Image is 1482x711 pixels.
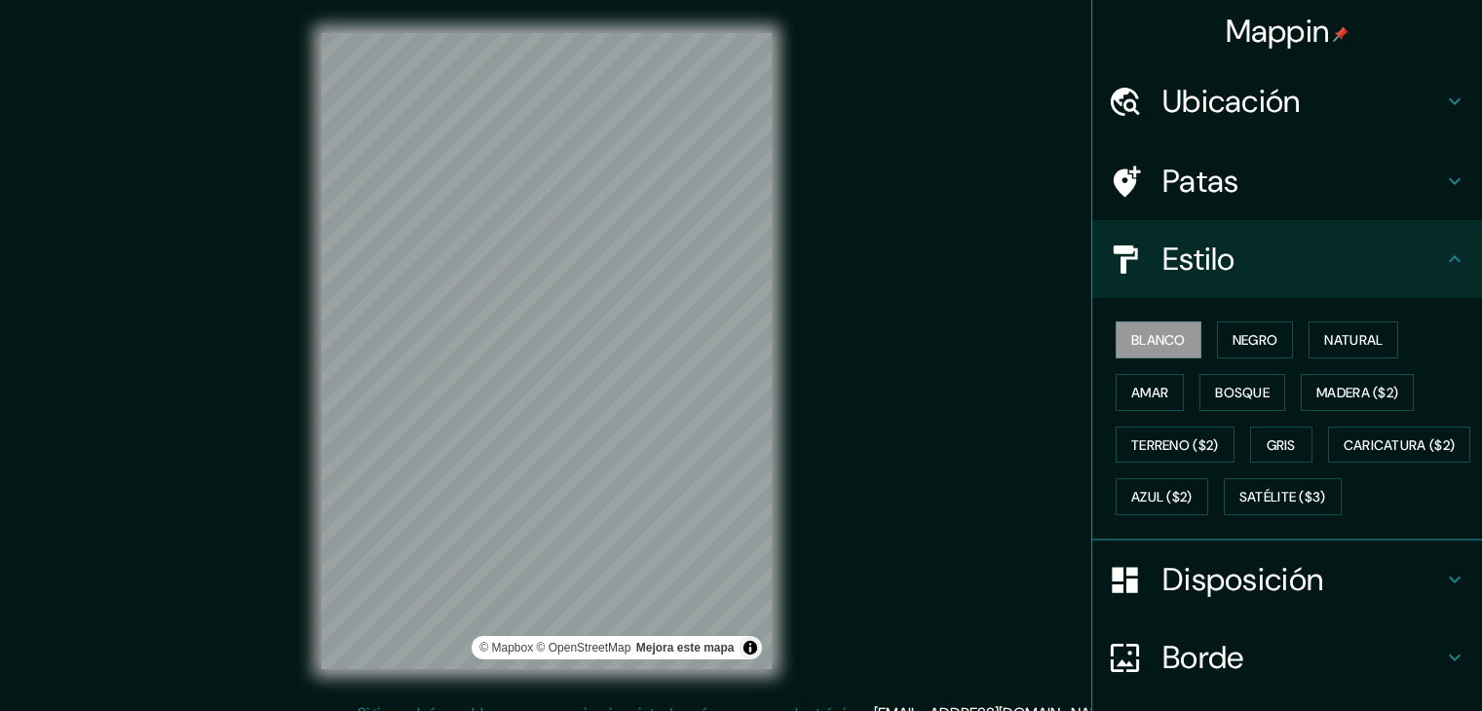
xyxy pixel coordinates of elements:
[1092,541,1482,618] div: Disposición
[1092,618,1482,696] div: Borde
[1217,321,1294,358] button: Negro
[636,641,735,655] a: Map feedback
[1324,331,1383,349] font: Natural
[636,641,735,655] font: Mejora este mapa
[537,641,631,655] a: Mapa de OpenStreet
[479,641,533,655] font: © Mapbox
[1333,26,1349,42] img: pin-icon.png
[1162,559,1323,600] font: Disposición
[1199,374,1285,411] button: Bosque
[1092,220,1482,298] div: Estilo
[1250,427,1312,464] button: Gris
[1233,331,1278,349] font: Negro
[1344,436,1456,454] font: Caricatura ($2)
[1328,427,1471,464] button: Caricatura ($2)
[1162,637,1244,678] font: Borde
[1131,384,1168,401] font: Amar
[1116,478,1208,515] button: Azul ($2)
[1116,427,1235,464] button: Terreno ($2)
[1224,478,1342,515] button: Satélite ($3)
[1092,62,1482,140] div: Ubicación
[1309,635,1461,690] iframe: Lanzador de widgets de ayuda
[739,636,762,659] button: Activar o desactivar atribución
[1131,436,1219,454] font: Terreno ($2)
[1162,239,1235,280] font: Estilo
[1116,374,1184,411] button: Amar
[1131,331,1186,349] font: Blanco
[322,33,772,669] canvas: Mapa
[1092,142,1482,220] div: Patas
[1162,81,1301,122] font: Ubicación
[479,641,533,655] a: Mapbox
[1226,11,1330,52] font: Mappin
[1116,321,1201,358] button: Blanco
[1162,161,1239,202] font: Patas
[1239,489,1326,506] font: Satélite ($3)
[537,641,631,655] font: © OpenStreetMap
[1301,374,1414,411] button: Madera ($2)
[1309,321,1398,358] button: Natural
[1215,384,1270,401] font: Bosque
[1267,436,1296,454] font: Gris
[1316,384,1398,401] font: Madera ($2)
[1131,489,1193,506] font: Azul ($2)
